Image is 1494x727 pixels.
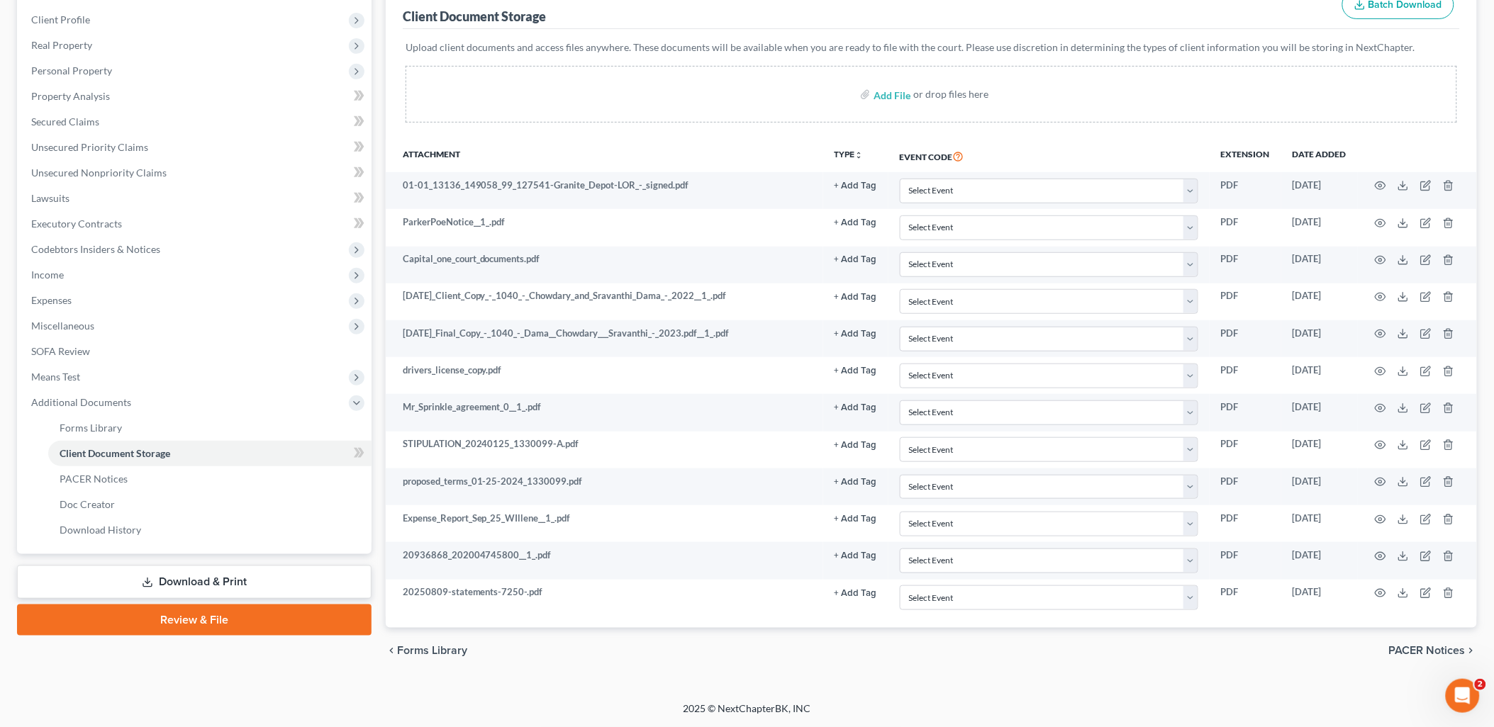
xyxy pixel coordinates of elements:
span: Personal Property [31,64,112,77]
span: PACER Notices [60,473,128,485]
a: + Add Tag [835,400,877,414]
a: Secured Claims [20,109,372,135]
span: Lawsuits [31,192,69,204]
span: Miscellaneous [31,320,94,332]
span: Real Property [31,39,92,51]
th: Date added [1281,140,1358,172]
button: + Add Tag [835,255,877,264]
th: Attachment [386,140,823,172]
td: [DATE] [1281,580,1358,616]
a: + Add Tag [835,475,877,488]
td: [DATE]_Final_Copy_-_1040_-_Dama__Chowdary___Sravanthi_-_2023.pdf__1_.pdf [386,320,823,357]
a: Lawsuits [20,186,372,211]
a: Executory Contracts [20,211,372,237]
th: Event Code [888,140,1210,172]
a: + Add Tag [835,215,877,229]
a: + Add Tag [835,289,877,303]
td: Expense_Report_Sep_25_WIllene__1_.pdf [386,505,823,542]
td: 01-01_13136_149058_99_127541-Granite_Depot-LOR_-_signed.pdf [386,172,823,209]
td: PDF [1210,542,1281,579]
td: [DATE]_Client_Copy_-_1040_-_Chowdary_and_Sravanthi_Dama_-_2022__1_.pdf [386,283,823,320]
a: Doc Creator [48,492,372,517]
a: SOFA Review [20,339,372,364]
td: PDF [1210,357,1281,394]
button: + Add Tag [835,478,877,487]
i: chevron_right [1466,645,1477,656]
button: + Add Tag [835,589,877,598]
a: Forms Library [48,415,372,441]
button: + Add Tag [835,441,877,450]
td: [DATE] [1281,320,1358,357]
a: Property Analysis [20,84,372,109]
span: Property Analysis [31,90,110,102]
a: + Add Tag [835,548,877,562]
span: Forms Library [397,645,467,656]
td: [DATE] [1281,542,1358,579]
span: PACER Notices [1389,645,1466,656]
td: proposed_terms_01-25-2024_1330099.pdf [386,468,823,505]
td: ParkerPoeNotice__1_.pdf [386,209,823,246]
button: chevron_left Forms Library [386,645,467,656]
th: Extension [1210,140,1281,172]
a: Review & File [17,604,372,636]
span: Expenses [31,294,72,306]
td: PDF [1210,320,1281,357]
iframe: Intercom live chat [1446,679,1480,713]
td: PDF [1210,247,1281,283]
button: + Add Tag [835,218,877,227]
a: + Add Tag [835,179,877,192]
div: or drop files here [913,87,988,101]
span: Unsecured Priority Claims [31,141,148,153]
span: Means Test [31,371,80,383]
button: TYPEunfold_more [835,150,864,159]
span: SOFA Review [31,345,90,357]
i: chevron_left [386,645,397,656]
td: 20936868_202004745800__1_.pdf [386,542,823,579]
span: Forms Library [60,422,122,434]
a: Unsecured Nonpriority Claims [20,160,372,186]
td: [DATE] [1281,394,1358,431]
span: Client Document Storage [60,447,170,459]
button: + Add Tag [835,514,877,524]
button: + Add Tag [835,329,877,339]
a: PACER Notices [48,466,372,492]
span: Additional Documents [31,396,131,408]
span: Executory Contracts [31,218,122,230]
td: 20250809-statements-7250-.pdf [386,580,823,616]
td: PDF [1210,283,1281,320]
p: Upload client documents and access files anywhere. These documents will be available when you are... [406,40,1457,55]
td: PDF [1210,468,1281,505]
a: + Add Tag [835,252,877,266]
td: [DATE] [1281,172,1358,209]
td: PDF [1210,505,1281,542]
td: PDF [1210,209,1281,246]
td: [DATE] [1281,468,1358,505]
td: [DATE] [1281,247,1358,283]
button: PACER Notices chevron_right [1389,645,1477,656]
button: + Add Tag [835,403,877,412]
button: + Add Tag [835,181,877,191]
span: Unsecured Nonpriority Claims [31,167,167,179]
button: + Add Tag [835,293,877,302]
span: Income [31,269,64,281]
td: Capital_one_court_documents.pdf [386,247,823,283]
a: Download & Print [17,565,372,599]
span: Client Profile [31,13,90,26]
a: + Add Tag [835,363,877,377]
i: unfold_more [855,151,864,159]
span: 2 [1475,679,1486,690]
td: PDF [1210,394,1281,431]
button: + Add Tag [835,366,877,376]
td: PDF [1210,580,1281,616]
td: [DATE] [1281,283,1358,320]
td: [DATE] [1281,505,1358,542]
span: Download History [60,524,141,536]
td: [DATE] [1281,357,1358,394]
button: + Add Tag [835,551,877,560]
td: PDF [1210,172,1281,209]
span: Doc Creator [60,498,115,510]
div: Client Document Storage [403,8,547,25]
span: Codebtors Insiders & Notices [31,243,160,255]
a: Unsecured Priority Claims [20,135,372,160]
td: PDF [1210,432,1281,468]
